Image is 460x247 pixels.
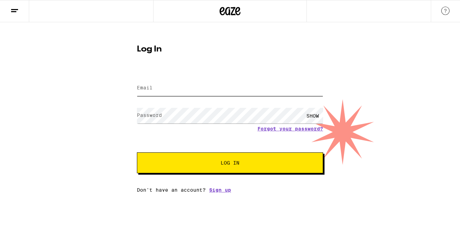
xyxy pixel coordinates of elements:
[302,108,323,123] div: SHOW
[137,45,323,54] h1: Log In
[4,5,50,10] span: Hi. Need any help?
[257,126,323,132] a: Forgot your password?
[137,152,323,173] button: Log In
[137,187,323,193] div: Don't have an account?
[209,187,231,193] a: Sign up
[221,160,239,165] span: Log In
[137,112,162,118] label: Password
[137,85,153,90] label: Email
[137,80,323,96] input: Email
